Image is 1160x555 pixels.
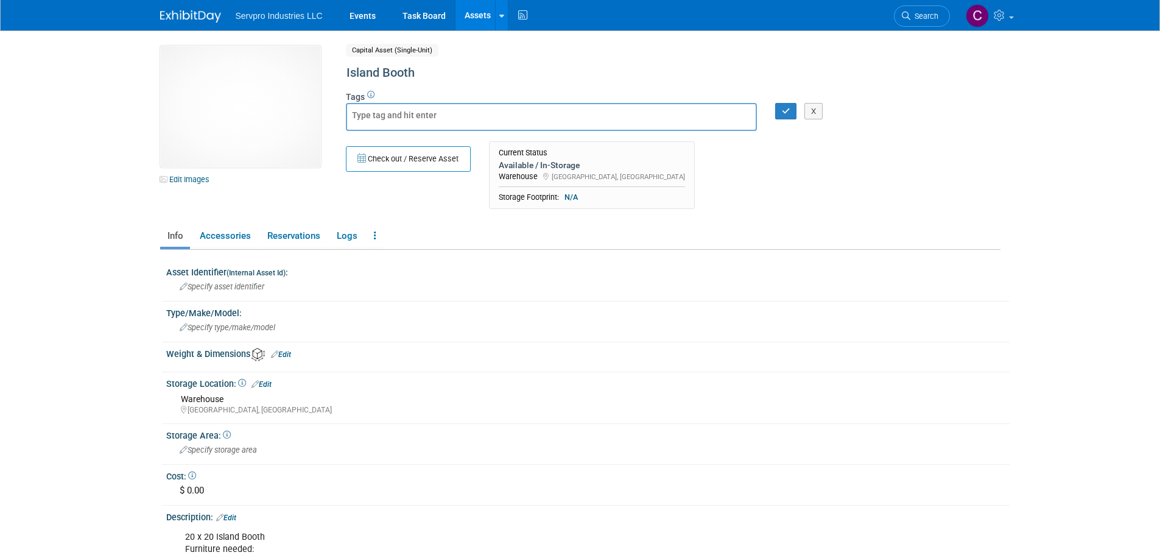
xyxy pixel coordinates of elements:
[499,172,538,181] span: Warehouse
[552,172,685,181] span: [GEOGRAPHIC_DATA], [GEOGRAPHIC_DATA]
[271,350,291,359] a: Edit
[181,405,1000,415] div: [GEOGRAPHIC_DATA], [GEOGRAPHIC_DATA]
[910,12,938,21] span: Search
[180,323,275,332] span: Specify type/make/model
[181,394,223,404] span: Warehouse
[260,225,327,247] a: Reservations
[160,225,190,247] a: Info
[966,4,989,27] img: Chris Chassagneux
[499,160,685,171] div: Available / In-Storage
[166,467,1010,483] div: Cost:
[216,514,236,522] a: Edit
[166,431,231,440] span: Storage Area:
[352,109,522,121] input: Type tag and hit enter
[499,148,685,158] div: Current Status
[251,380,272,389] a: Edit
[251,348,265,361] img: Asset Weight and Dimensions
[166,304,1010,319] div: Type/Make/Model:
[236,11,323,21] span: Servpro Industries LLC
[166,375,1010,391] div: Storage Location:
[160,10,221,23] img: ExhibitDay
[160,172,214,187] a: Edit Images
[227,269,286,277] small: (Internal Asset Id)
[180,282,264,291] span: Specify asset identifier
[329,225,364,247] a: Logs
[346,146,471,172] button: Check out / Reserve Asset
[192,225,258,247] a: Accessories
[166,508,1010,524] div: Description:
[166,263,1010,278] div: Asset Identifier :
[499,192,685,203] div: Storage Footprint:
[561,192,582,203] span: N/A
[804,103,823,120] button: X
[175,481,1000,500] div: $ 0.00
[160,46,321,168] img: View Asset Images
[346,44,438,57] span: Capital Asset (Single-Unit)
[346,91,900,139] div: Tags
[166,345,1010,361] div: Weight & Dimensions
[342,62,900,84] div: Island Booth
[894,5,950,27] a: Search
[180,445,257,454] span: Specify storage area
